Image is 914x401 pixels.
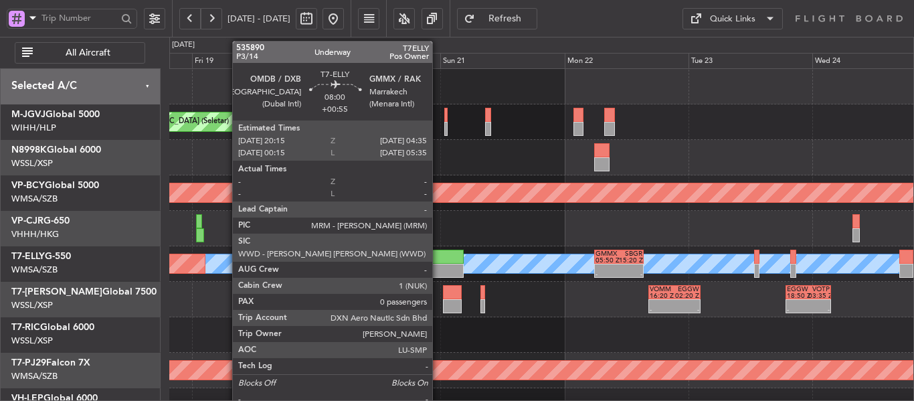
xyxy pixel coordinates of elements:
[808,307,830,313] div: -
[11,110,45,119] span: M-JGVJ
[619,257,642,264] div: 15:20 Z
[808,286,830,293] div: VOTP
[11,358,90,368] a: T7-PJ29Falcon 7X
[11,181,45,190] span: VP-BCY
[335,289,482,309] div: AOG Maint [GEOGRAPHIC_DATA] (Seletar)
[11,358,46,368] span: T7-PJ29
[11,287,102,297] span: T7-[PERSON_NAME]
[11,299,53,311] a: WSSL/XSP
[41,8,117,28] input: Trip Number
[11,216,43,226] span: VP-CJR
[787,293,808,299] div: 18:50 Z
[808,293,830,299] div: 03:35 Z
[674,286,699,293] div: EGGW
[787,286,808,293] div: EGGW
[11,122,56,134] a: WIHH/HLP
[11,193,58,205] a: WMSA/SZB
[11,252,45,261] span: T7-ELLY
[689,53,812,69] div: Tue 23
[596,271,619,278] div: -
[682,8,783,29] button: Quick Links
[619,250,642,257] div: SBGR
[565,53,689,69] div: Mon 22
[674,307,699,313] div: -
[11,145,101,155] a: N8998KGlobal 6000
[227,13,290,25] span: [DATE] - [DATE]
[11,323,94,332] a: T7-RICGlobal 6000
[11,145,47,155] span: N8998K
[650,293,674,299] div: 16:20 Z
[650,307,674,313] div: -
[457,8,537,29] button: Refresh
[316,53,440,69] div: Sat 20
[440,53,564,69] div: Sun 21
[11,216,70,226] a: VP-CJRG-650
[11,287,157,297] a: T7-[PERSON_NAME]Global 7500
[11,228,59,240] a: VHHH/HKG
[11,370,58,382] a: WMSA/SZB
[619,271,642,278] div: -
[787,307,808,313] div: -
[11,110,100,119] a: M-JGVJGlobal 5000
[596,250,619,257] div: GMMX
[172,39,195,51] div: [DATE]
[15,42,145,64] button: All Aircraft
[11,264,58,276] a: WMSA/SZB
[11,323,40,332] span: T7-RIC
[11,157,53,169] a: WSSL/XSP
[35,48,141,58] span: All Aircraft
[11,335,53,347] a: WSSL/XSP
[11,181,99,190] a: VP-BCYGlobal 5000
[11,252,71,261] a: T7-ELLYG-550
[674,293,699,299] div: 02:20 Z
[192,53,316,69] div: Fri 19
[478,14,533,23] span: Refresh
[710,13,755,26] div: Quick Links
[596,257,619,264] div: 05:50 Z
[650,286,674,293] div: VOMM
